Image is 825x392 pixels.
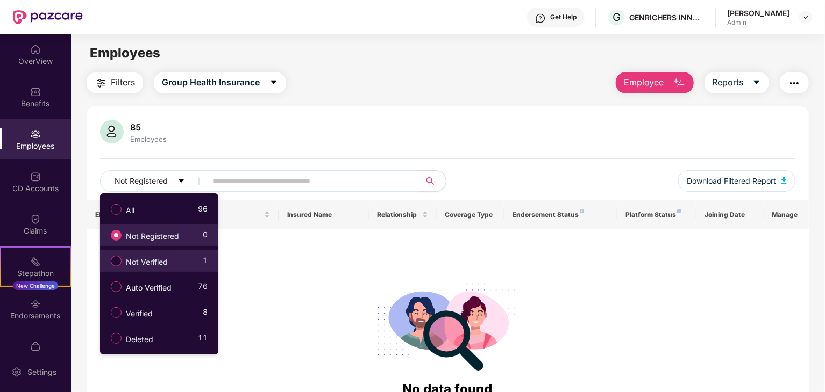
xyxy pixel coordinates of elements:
[369,200,437,229] th: Relationship
[727,18,790,27] div: Admin
[378,210,420,219] span: Relationship
[203,306,208,322] span: 8
[87,72,143,93] button: Filters
[370,270,525,379] img: svg+xml;base64,PHN2ZyB4bWxucz0iaHR0cDovL3d3dy53My5vcmcvMjAwMC9zdmciIHdpZHRoPSIyODgiIGhlaWdodD0iMj...
[625,210,687,219] div: Platform Status
[122,230,183,242] span: Not Registered
[198,203,208,219] span: 96
[535,13,546,24] img: svg+xml;base64,PHN2ZyBpZD0iSGVscC0zMngzMiIgeG1sbnM9Imh0dHA6Ly93d3cudzMub3JnLzIwMDAvc3ZnIiB3aWR0aD...
[11,367,22,378] img: svg+xml;base64,PHN2ZyBpZD0iU2V0dGluZy0yMHgyMCIgeG1sbnM9Imh0dHA6Ly93d3cudzMub3JnLzIwMDAvc3ZnIiB3aW...
[198,280,208,296] span: 76
[203,229,208,244] span: 0
[713,76,744,89] span: Reports
[95,210,126,219] span: EID
[629,12,705,23] div: GENRICHERS INNOVATIONS PRIVATE LIMITED
[30,86,41,97] img: svg+xml;base64,PHN2ZyBpZD0iQmVuZWZpdHMiIHhtbG5zPSJodHRwOi8vd3d3LnczLm9yZy8yMDAwL3N2ZyIgd2lkdGg9Ij...
[764,200,809,229] th: Manage
[678,170,795,192] button: Download Filtered Report
[203,255,208,270] span: 1
[154,72,286,93] button: Group Health Insurancecaret-down
[781,177,787,184] img: svg+xml;base64,PHN2ZyB4bWxucz0iaHR0cDovL3d3dy53My5vcmcvMjAwMC9zdmciIHhtbG5zOnhsaW5rPSJodHRwOi8vd3...
[128,122,169,133] div: 85
[550,13,577,21] div: Get Help
[122,308,157,320] span: Verified
[727,8,790,18] div: [PERSON_NAME]
[687,175,776,187] span: Download Filtered Report
[437,200,504,229] th: Coverage Type
[30,299,41,309] img: svg+xml;base64,PHN2ZyBpZD0iRW5kb3JzZW1lbnRzIiB4bWxucz0iaHR0cDovL3d3dy53My5vcmcvMjAwMC9zdmciIHdpZH...
[90,45,160,61] span: Employees
[95,77,108,90] img: svg+xml;base64,PHN2ZyB4bWxucz0iaHR0cDovL3d3dy53My5vcmcvMjAwMC9zdmciIHdpZHRoPSIyNCIgaGVpZ2h0PSIyNC...
[13,281,58,290] div: New Challenge
[122,256,172,268] span: Not Verified
[122,333,158,345] span: Deleted
[513,210,608,219] div: Endorsement Status
[100,170,210,192] button: Not Registeredcaret-down
[696,200,764,229] th: Joining Date
[30,341,41,352] img: svg+xml;base64,PHN2ZyBpZD0iTXlfT3JkZXJzIiBkYXRhLW5hbWU9Ik15IE9yZGVycyIgeG1sbnM9Imh0dHA6Ly93d3cudz...
[30,171,41,182] img: svg+xml;base64,PHN2ZyBpZD0iQ0RfQWNjb3VudHMiIGRhdGEtbmFtZT0iQ0QgQWNjb3VudHMiIHhtbG5zPSJodHRwOi8vd3...
[128,135,169,143] div: Employees
[613,11,621,24] span: G
[111,76,135,89] span: Filters
[122,282,176,294] span: Auto Verified
[580,209,584,213] img: svg+xml;base64,PHN2ZyB4bWxucz0iaHR0cDovL3d3dy53My5vcmcvMjAwMC9zdmciIHdpZHRoPSI4IiBoZWlnaHQ9IjgiIH...
[419,170,446,192] button: search
[419,177,440,185] span: search
[30,214,41,224] img: svg+xml;base64,PHN2ZyBpZD0iQ2xhaW0iIHhtbG5zPSJodHRwOi8vd3d3LnczLm9yZy8yMDAwL3N2ZyIgd2lkdGg9IjIwIi...
[198,332,208,347] span: 11
[279,200,369,229] th: Insured Name
[30,256,41,267] img: svg+xml;base64,PHN2ZyB4bWxucz0iaHR0cDovL3d3dy53My5vcmcvMjAwMC9zdmciIHdpZHRoPSIyMSIgaGVpZ2h0PSIyMC...
[1,268,70,279] div: Stepathon
[801,13,810,21] img: svg+xml;base64,PHN2ZyBpZD0iRHJvcGRvd24tMzJ4MzIiIHhtbG5zPSJodHRwOi8vd3d3LnczLm9yZy8yMDAwL3N2ZyIgd2...
[122,205,139,216] span: All
[705,72,769,93] button: Reportscaret-down
[30,129,41,140] img: svg+xml;base64,PHN2ZyBpZD0iRW1wbG95ZWVzIiB4bWxucz0iaHR0cDovL3d3dy53My5vcmcvMjAwMC9zdmciIHdpZHRoPS...
[624,76,664,89] span: Employee
[24,367,60,378] div: Settings
[677,209,681,213] img: svg+xml;base64,PHN2ZyB4bWxucz0iaHR0cDovL3d3dy53My5vcmcvMjAwMC9zdmciIHdpZHRoPSI4IiBoZWlnaHQ9IjgiIH...
[162,76,260,89] span: Group Health Insurance
[100,120,124,143] img: svg+xml;base64,PHN2ZyB4bWxucz0iaHR0cDovL3d3dy53My5vcmcvMjAwMC9zdmciIHhtbG5zOnhsaW5rPSJodHRwOi8vd3...
[788,77,801,90] img: svg+xml;base64,PHN2ZyB4bWxucz0iaHR0cDovL3d3dy53My5vcmcvMjAwMC9zdmciIHdpZHRoPSIyNCIgaGVpZ2h0PSIyNC...
[115,175,168,187] span: Not Registered
[616,72,694,93] button: Employee
[30,44,41,55] img: svg+xml;base64,PHN2ZyBpZD0iSG9tZSIgeG1sbnM9Imh0dHA6Ly93d3cudzMub3JnLzIwMDAvc3ZnIiB3aWR0aD0iMjAiIG...
[673,77,686,90] img: svg+xml;base64,PHN2ZyB4bWxucz0iaHR0cDovL3d3dy53My5vcmcvMjAwMC9zdmciIHhtbG5zOnhsaW5rPSJodHRwOi8vd3...
[752,78,761,88] span: caret-down
[13,10,83,24] img: New Pazcare Logo
[177,177,185,186] span: caret-down
[269,78,278,88] span: caret-down
[87,200,143,229] th: EID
